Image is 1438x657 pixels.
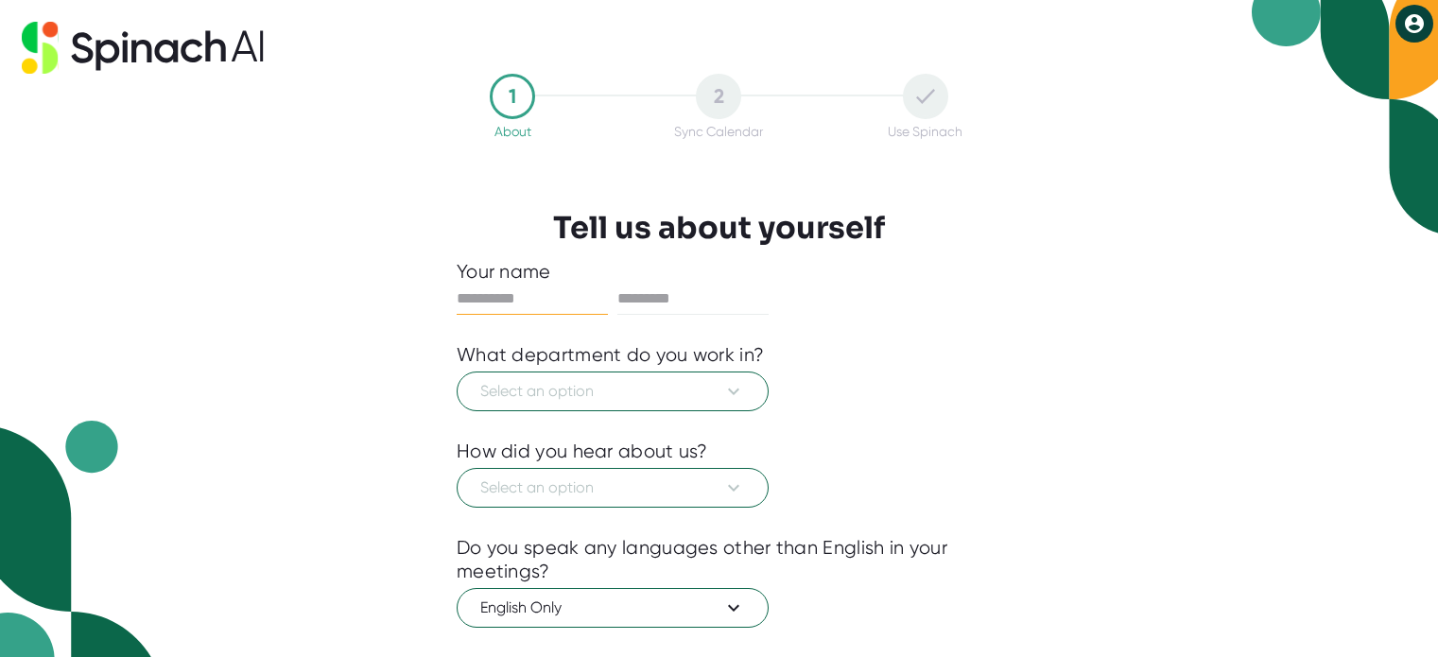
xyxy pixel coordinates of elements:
[494,124,531,139] div: About
[696,74,741,119] div: 2
[888,124,962,139] div: Use Spinach
[480,380,745,403] span: Select an option
[457,468,769,508] button: Select an option
[1374,593,1419,638] iframe: Intercom live chat
[674,124,763,139] div: Sync Calendar
[457,440,708,463] div: How did you hear about us?
[480,476,745,499] span: Select an option
[457,343,764,367] div: What department do you work in?
[457,260,981,284] div: Your name
[457,536,981,583] div: Do you speak any languages other than English in your meetings?
[457,588,769,628] button: English Only
[457,372,769,411] button: Select an option
[490,74,535,119] div: 1
[553,210,885,246] h3: Tell us about yourself
[480,596,745,619] span: English Only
